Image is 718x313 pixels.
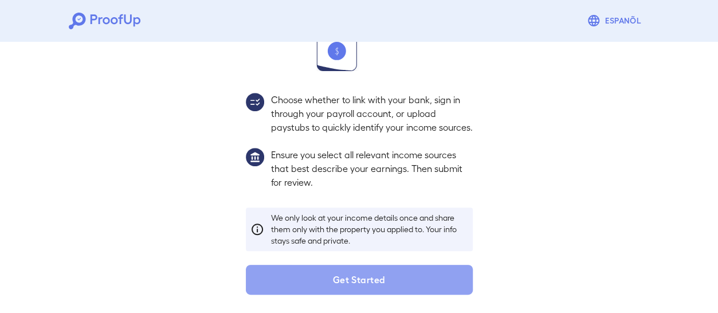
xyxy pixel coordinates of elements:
[246,265,473,295] button: Get Started
[246,93,264,111] img: group2.svg
[582,9,649,32] button: Espanõl
[271,93,473,134] p: Choose whether to link with your bank, sign in through your payroll account, or upload paystubs t...
[271,148,473,189] p: Ensure you select all relevant income sources that best describe your earnings. Then submit for r...
[271,212,468,247] p: We only look at your income details once and share them only with the property you applied to. Yo...
[246,148,264,166] img: group1.svg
